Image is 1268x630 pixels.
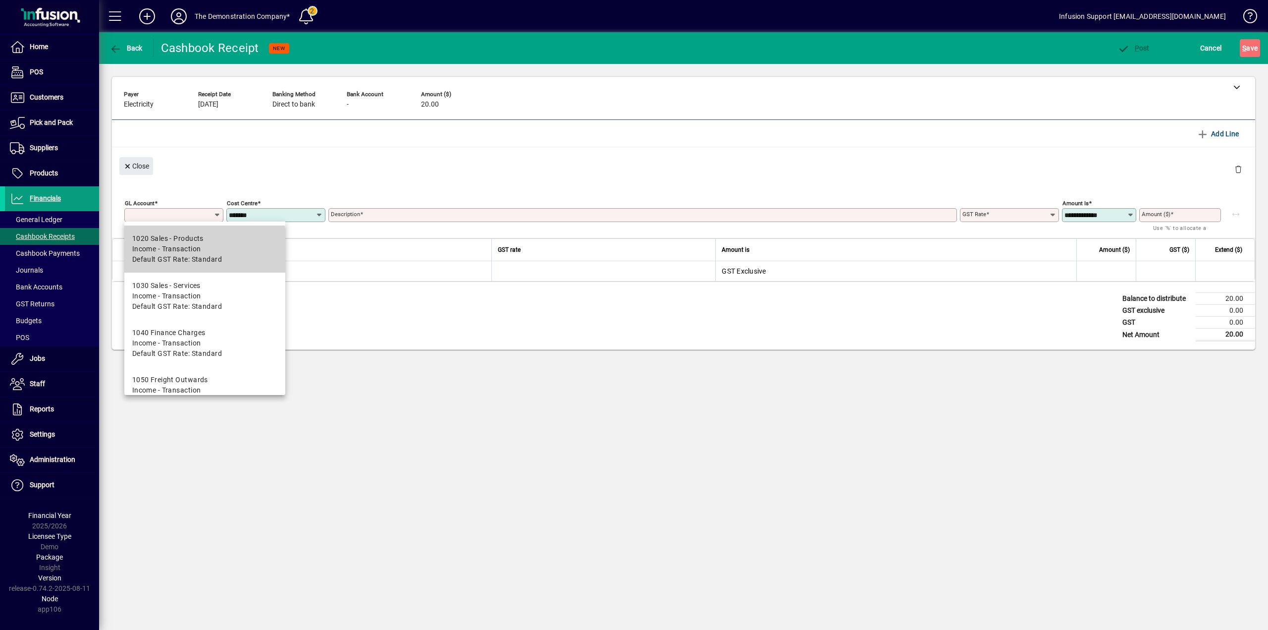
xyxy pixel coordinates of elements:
button: Back [107,39,145,57]
span: Income - Transaction [132,291,201,301]
span: Bank Accounts [10,283,62,291]
a: General Ledger [5,211,99,228]
span: Income - Transaction [132,385,201,396]
a: Customers [5,85,99,110]
a: Staff [5,372,99,397]
span: ave [1242,40,1258,56]
span: Administration [30,456,75,463]
span: Reports [30,405,54,413]
span: ost [1117,44,1150,52]
mat-option: 1040 Finance Charges [124,320,285,367]
mat-label: Amount is [1062,200,1089,207]
app-page-header-button: Close [117,161,156,170]
div: Infusion Support [EMAIL_ADDRESS][DOMAIN_NAME] [1059,8,1226,24]
span: Budgets [10,317,42,325]
a: Settings [5,422,99,447]
span: [DATE] [198,101,218,109]
span: Default GST Rate: Standard [132,301,222,312]
button: Delete [1226,157,1250,181]
span: Node [42,595,58,603]
span: POS [30,68,43,76]
a: Support [5,473,99,498]
span: NEW [273,45,285,52]
span: S [1242,44,1246,52]
td: GST exclusive [1117,305,1196,317]
td: 20.00 [1196,293,1255,305]
span: POS [10,334,29,342]
td: 0.00 [1196,305,1255,317]
button: Close [119,157,153,175]
span: Default GST Rate: Standard [132,254,222,265]
button: Save [1240,39,1260,57]
mat-hint: Use '%' to allocate a percentage [1153,222,1213,243]
span: Home [30,43,48,51]
a: POS [5,60,99,85]
span: Income - Transaction [132,244,201,254]
a: Budgets [5,312,99,329]
span: Settings [30,430,55,438]
span: Cashbook Receipts [10,232,75,240]
a: POS [5,329,99,346]
span: 20.00 [421,101,439,109]
div: 1030 Sales - Services [132,281,222,291]
span: GST Returns [10,300,54,308]
a: Pick and Pack [5,111,99,135]
span: Back [109,44,143,52]
a: Reports [5,397,99,422]
button: Profile [163,7,195,25]
span: Extend ($) [1215,244,1242,255]
a: Cashbook Payments [5,245,99,262]
span: Amount is [722,244,749,255]
td: 20.00 [1196,329,1255,341]
mat-option: 1030 Sales - Services [124,273,285,320]
td: GST [1117,317,1196,329]
td: Balance to distribute [1117,293,1196,305]
span: General Ledger [10,216,62,224]
button: Add [131,7,163,25]
a: Journals [5,262,99,279]
td: 0.00 [1196,317,1255,329]
span: GST ($) [1169,244,1189,255]
span: - [347,101,349,109]
button: Cancel [1198,39,1224,57]
a: Administration [5,448,99,472]
span: Amount ($) [1099,244,1130,255]
span: Customers [30,93,63,101]
a: Suppliers [5,136,99,161]
span: Pick and Pack [30,118,73,126]
a: Jobs [5,346,99,371]
td: GST Exclusive [715,261,1076,281]
td: Net Amount [1117,329,1196,341]
span: Default GST Rate: Standard [132,348,222,359]
a: GST Returns [5,295,99,312]
a: Products [5,161,99,186]
span: Electricity [124,101,154,109]
span: Cashbook Payments [10,249,80,257]
span: Package [36,553,63,561]
span: GST rate [498,244,521,255]
div: The Demonstration Company* [195,8,290,24]
mat-label: GL Account [125,200,155,207]
div: Cashbook Receipt [161,40,259,56]
div: 1020 Sales - Products [132,233,222,244]
span: Financials [30,194,61,202]
span: Jobs [30,354,45,362]
span: Direct to bank [272,101,315,109]
mat-label: GST rate [962,211,986,218]
mat-label: Cost Centre [227,200,258,207]
a: Bank Accounts [5,279,99,295]
a: Home [5,35,99,59]
span: Licensee Type [28,532,71,540]
app-page-header-button: Delete [1226,165,1250,173]
span: Suppliers [30,144,58,152]
span: Support [30,481,54,489]
span: Cancel [1200,40,1222,56]
mat-label: Description [331,211,360,218]
mat-label: Amount ($) [1142,211,1170,218]
span: Financial Year [28,512,71,519]
span: Version [38,574,61,582]
span: Journals [10,266,43,274]
a: Knowledge Base [1236,2,1256,34]
span: Income - Transaction [132,338,201,348]
span: Products [30,169,58,177]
